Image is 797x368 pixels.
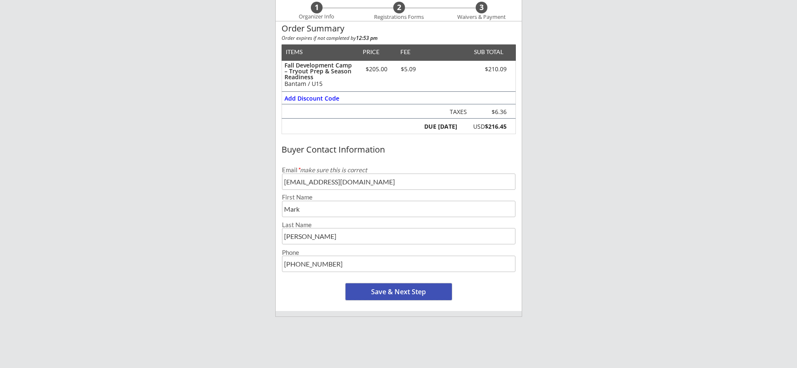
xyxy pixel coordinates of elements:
div: 1 [311,3,323,12]
em: make sure this is correct [297,166,367,174]
div: Phone [282,249,515,256]
strong: 12:53 pm [356,34,377,41]
div: Bantam / U15 [284,81,355,87]
div: Last Name [282,222,515,228]
div: Registrations Forms [370,14,428,21]
div: Organizer Info [294,13,340,20]
div: DUE [DATE] [423,124,457,130]
div: Add Discount Code [284,96,340,101]
div: ITEMS [286,49,315,55]
div: First Name [282,194,515,200]
div: $5.09 [395,66,423,72]
div: 2 [393,3,405,12]
div: $210.09 [459,66,507,72]
div: Order expires if not completed by [282,36,516,41]
div: Waivers & Payment [453,14,510,21]
div: Taxes not charged on the fee [446,109,467,115]
div: Taxes not charged on the fee [474,109,507,115]
div: USD [462,124,507,130]
strong: $216.45 [485,122,507,130]
div: TAXES [446,109,467,115]
div: Email [282,167,515,173]
div: Order Summary [282,24,516,33]
div: $205.00 [359,66,395,72]
div: Fall Development Camp – Tryout Prep & Season Readiness [284,62,355,80]
button: Save & Next Step [346,283,452,300]
div: 3 [476,3,487,12]
div: FEE [395,49,416,55]
div: SUB TOTAL [471,49,503,55]
div: PRICE [359,49,384,55]
div: $6.36 [474,109,507,115]
div: Buyer Contact Information [282,145,516,154]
